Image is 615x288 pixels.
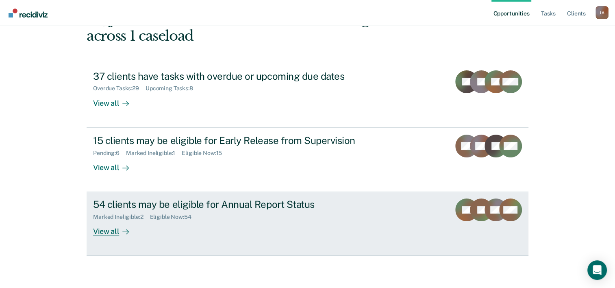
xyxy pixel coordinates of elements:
div: Marked Ineligible : 2 [93,214,150,220]
div: Upcoming Tasks : 8 [146,85,200,92]
div: View all [93,92,139,108]
div: 37 clients have tasks with overdue or upcoming due dates [93,70,378,82]
div: Eligible Now : 54 [150,214,198,220]
div: View all [93,220,139,236]
div: Overdue Tasks : 29 [93,85,146,92]
button: Profile dropdown button [595,6,608,19]
div: Hi, Jumoke. We’ve found some outstanding items across 1 caseload [87,11,440,44]
div: View all [93,156,139,172]
a: 37 clients have tasks with overdue or upcoming due datesOverdue Tasks:29Upcoming Tasks:8View all [87,64,528,128]
div: 54 clients may be eligible for Annual Report Status [93,199,378,210]
div: 15 clients may be eligible for Early Release from Supervision [93,135,378,146]
img: Recidiviz [9,9,48,17]
div: J A [595,6,608,19]
div: Marked Ineligible : 1 [126,150,182,157]
div: Pending : 6 [93,150,126,157]
div: Open Intercom Messenger [587,260,607,280]
div: Eligible Now : 15 [182,150,228,157]
a: 54 clients may be eligible for Annual Report StatusMarked Ineligible:2Eligible Now:54View all [87,192,528,256]
a: 15 clients may be eligible for Early Release from SupervisionPending:6Marked Ineligible:1Eligible... [87,128,528,192]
